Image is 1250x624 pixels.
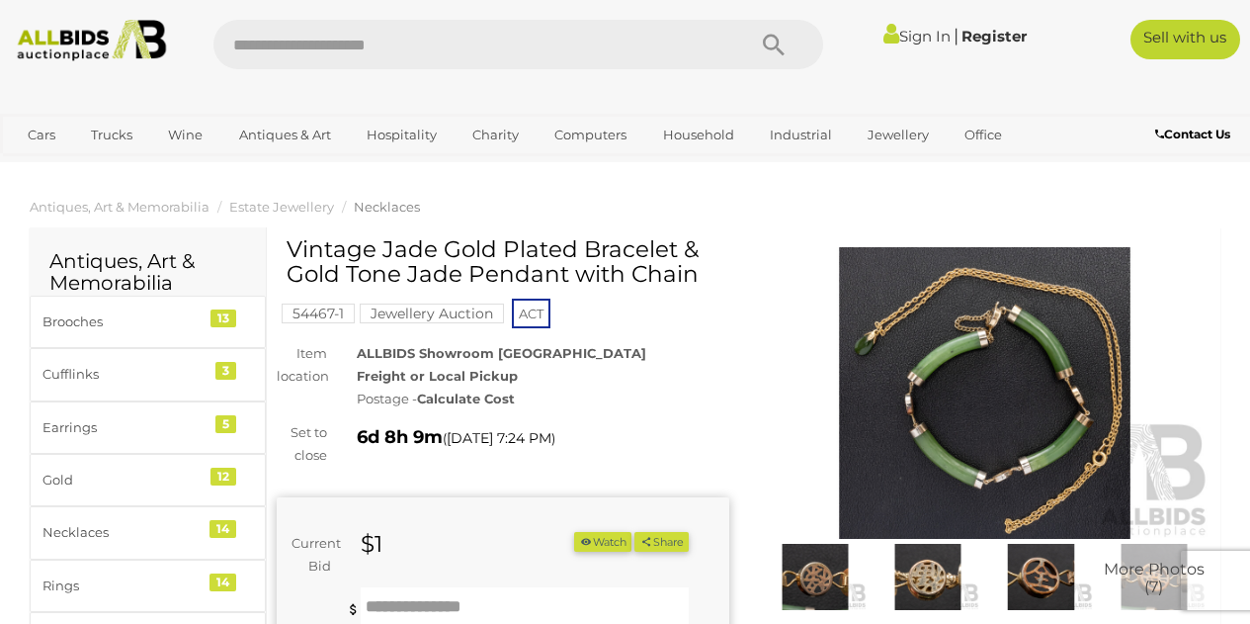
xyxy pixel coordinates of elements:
[357,368,518,384] strong: Freight or Local Pickup
[226,119,344,151] a: Antiques & Art
[30,454,266,506] a: Gold 12
[42,363,206,386] div: Cufflinks
[215,415,236,433] div: 5
[757,119,845,151] a: Industrial
[49,250,246,294] h2: Antiques, Art & Memorabilia
[360,306,504,321] a: Jewellery Auction
[417,391,515,406] strong: Calculate Cost
[447,429,551,447] span: [DATE] 7:24 PM
[209,574,236,591] div: 14
[954,25,958,46] span: |
[42,416,206,439] div: Earrings
[262,421,342,468] div: Set to close
[357,345,646,361] strong: ALLBIDS Showroom [GEOGRAPHIC_DATA]
[30,560,266,612] a: Rings 14
[952,119,1015,151] a: Office
[542,119,639,151] a: Computers
[229,199,334,215] a: Estate Jewellery
[1155,124,1235,145] a: Contact Us
[91,151,257,184] a: [GEOGRAPHIC_DATA]
[1103,544,1206,610] a: More Photos(7)
[210,468,236,486] div: 12
[262,342,342,389] div: Item location
[15,151,81,184] a: Sports
[155,119,215,151] a: Wine
[287,237,724,288] h1: Vintage Jade Gold Plated Bracelet & Gold Tone Jade Pendant with Chain
[30,506,266,559] a: Necklaces 14
[42,469,206,491] div: Gold
[277,532,346,579] div: Current Bid
[1104,562,1205,596] span: More Photos (7)
[357,388,728,410] div: Postage -
[759,247,1211,539] img: Vintage Jade Gold Plated Bracelet & Gold Tone Jade Pendant with Chain
[574,532,631,553] button: Watch
[989,544,1092,610] img: Vintage Jade Gold Plated Bracelet & Gold Tone Jade Pendant with Chain
[883,27,951,45] a: Sign In
[443,430,555,446] span: ( )
[764,544,867,610] img: Vintage Jade Gold Plated Bracelet & Gold Tone Jade Pendant with Chain
[30,296,266,348] a: Brooches 13
[282,306,355,321] a: 54467-1
[42,521,206,544] div: Necklaces
[574,532,631,553] li: Watch this item
[215,362,236,380] div: 3
[876,544,979,610] img: Vintage Jade Gold Plated Bracelet & Gold Tone Jade Pendant with Chain
[282,304,355,323] mark: 54467-1
[724,20,823,69] button: Search
[855,119,942,151] a: Jewellery
[360,304,504,323] mark: Jewellery Auction
[9,20,174,61] img: Allbids.com.au
[354,119,450,151] a: Hospitality
[1103,544,1206,610] img: Vintage Jade Gold Plated Bracelet & Gold Tone Jade Pendant with Chain
[357,426,443,448] strong: 6d 8h 9m
[210,310,236,327] div: 13
[1155,127,1230,141] b: Contact Us
[42,575,206,597] div: Rings
[650,119,747,151] a: Household
[30,401,266,454] a: Earrings 5
[15,119,68,151] a: Cars
[30,199,209,215] a: Antiques, Art & Memorabilia
[459,119,532,151] a: Charity
[961,27,1027,45] a: Register
[512,299,550,328] span: ACT
[361,530,382,558] strong: $1
[78,119,145,151] a: Trucks
[42,311,206,333] div: Brooches
[1130,20,1240,59] a: Sell with us
[209,520,236,538] div: 14
[354,199,420,215] a: Necklaces
[30,348,266,401] a: Cufflinks 3
[634,532,689,553] button: Share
